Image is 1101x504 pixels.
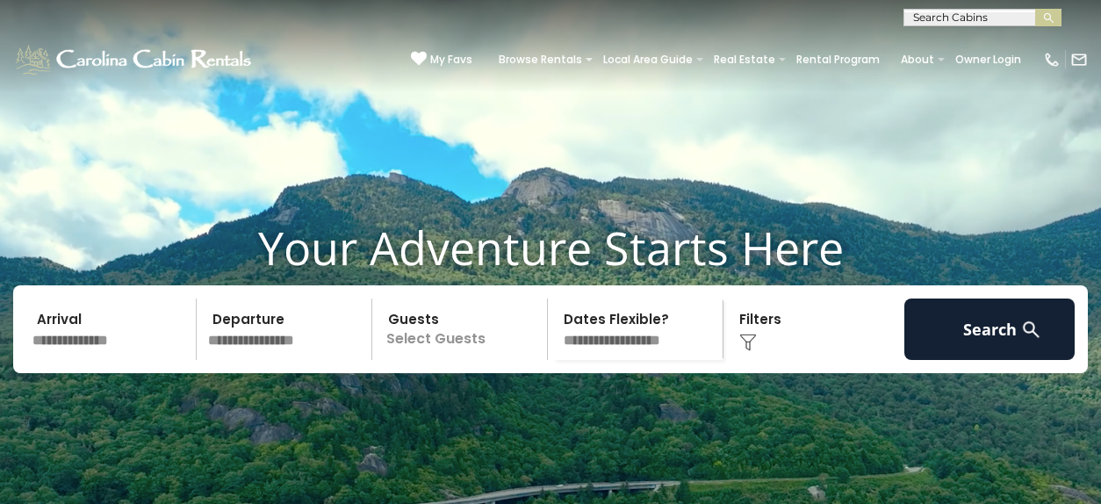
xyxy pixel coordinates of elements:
[1070,51,1088,68] img: mail-regular-white.png
[705,47,784,72] a: Real Estate
[378,299,547,360] p: Select Guests
[788,47,889,72] a: Rental Program
[904,299,1075,360] button: Search
[490,47,591,72] a: Browse Rentals
[1020,319,1042,341] img: search-regular-white.png
[430,52,472,68] span: My Favs
[13,220,1088,275] h1: Your Adventure Starts Here
[13,42,256,77] img: White-1-1-2.png
[594,47,702,72] a: Local Area Guide
[411,51,472,68] a: My Favs
[1043,51,1061,68] img: phone-regular-white.png
[946,47,1030,72] a: Owner Login
[892,47,943,72] a: About
[739,334,757,351] img: filter--v1.png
